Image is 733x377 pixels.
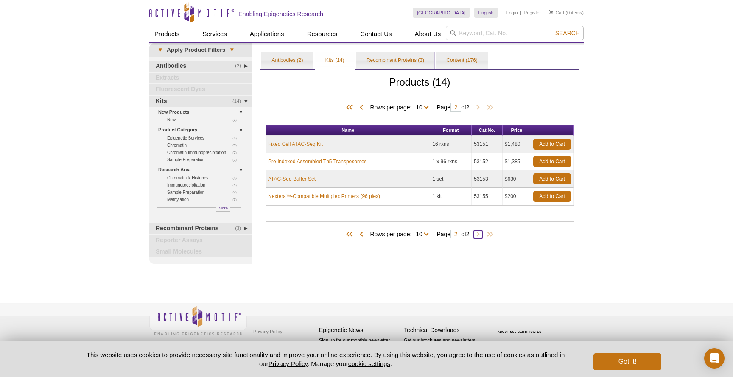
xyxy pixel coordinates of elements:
span: Rows per page: [370,103,432,111]
div: Open Intercom Messenger [704,348,725,369]
li: (0 items) [549,8,584,18]
span: Rows per page: [370,229,432,238]
a: Privacy Policy [269,360,308,367]
a: Content (176) [436,52,487,69]
a: Extracts [149,73,252,84]
span: (3) [232,196,241,203]
a: Kits (14) [315,52,355,69]
a: ABOUT SSL CERTIFICATES [498,330,542,333]
span: ▾ [225,46,238,54]
a: (3)Chromatin [167,142,241,149]
span: (2) [235,61,246,72]
span: (3) [235,223,246,234]
span: First Page [344,103,357,112]
span: ▾ [154,46,167,54]
span: (2) [232,149,241,156]
a: (5)Immunoprecipitation [167,182,241,189]
a: (2)Chromatin Immunoprecipitation [167,149,241,156]
span: (2) [232,116,241,123]
a: Add to Cart [533,156,571,167]
a: New Products [158,108,246,117]
td: 1 set [430,170,472,188]
a: Contact Us [355,26,397,42]
img: Active Motif, [149,303,247,338]
table: Click to Verify - This site chose Symantec SSL for secure e-commerce and confidential communicati... [489,318,552,337]
a: (1)Sample Preparation [167,156,241,163]
span: Next Page [474,103,482,112]
span: More [218,204,228,212]
p: This website uses cookies to provide necessary site functionality and improve your online experie... [72,350,579,368]
th: Name [266,125,430,136]
a: (3)Methylation [167,196,241,203]
a: Pre-indexed Assembled Tn5 Transposomes [268,158,367,165]
a: Small Molecules [149,246,252,257]
span: Previous Page [357,103,366,112]
a: Add to Cart [533,139,571,150]
td: 53152 [472,153,502,170]
a: Research Area [158,165,246,174]
a: Add to Cart [533,173,571,184]
a: (2)Antibodies [149,61,252,72]
a: Antibodies (2) [261,52,313,69]
span: (8) [232,134,241,142]
span: 2 [466,231,470,237]
a: Register [523,10,541,16]
span: Next Page [474,230,482,239]
td: 53151 [472,136,502,153]
th: Format [430,125,472,136]
h2: Products (14) [266,221,574,222]
td: $630 [503,170,531,188]
a: Applications [245,26,289,42]
p: Get our brochures and newsletters, or request them by mail. [404,337,484,358]
td: $1,385 [503,153,531,170]
span: Last Page [482,230,495,239]
a: English [474,8,498,18]
td: 16 rxns [430,136,472,153]
a: (14)Kits [149,96,252,107]
h2: Products (14) [266,78,574,95]
a: Services [197,26,232,42]
h4: Epigenetic News [319,327,400,334]
span: (14) [232,96,246,107]
a: (8)Epigenetic Services [167,134,241,142]
a: More [216,207,230,212]
h4: Technical Downloads [404,327,484,334]
a: Login [506,10,518,16]
span: (3) [232,142,241,149]
a: Fluorescent Dyes [149,84,252,95]
span: Last Page [482,103,495,112]
td: $1,480 [503,136,531,153]
a: Add to Cart [533,191,571,202]
span: Previous Page [357,230,366,239]
a: Recombinant Proteins (3) [356,52,434,69]
th: Cat No. [472,125,502,136]
span: (8) [232,174,241,182]
h2: Enabling Epigenetics Research [238,10,323,18]
td: 53153 [472,170,502,188]
td: 53155 [472,188,502,205]
span: Page of [432,103,473,112]
a: (8)Chromatin & Histones [167,174,241,182]
a: (3)Recombinant Proteins [149,223,252,234]
span: (1) [232,156,241,163]
a: Products [149,26,185,42]
a: About Us [410,26,446,42]
a: Cart [549,10,564,16]
button: Search [553,29,582,37]
span: 2 [466,104,470,111]
a: (2)New [167,116,241,123]
th: Price [503,125,531,136]
a: Terms & Conditions [251,338,296,351]
a: Product Category [158,126,246,134]
span: Search [555,30,580,36]
td: 1 x 96 rxns [430,153,472,170]
td: $200 [503,188,531,205]
a: ATAC-Seq Buffer Set [268,175,316,183]
span: First Page [344,230,357,239]
span: Page of [432,230,473,238]
input: Keyword, Cat. No. [446,26,584,40]
a: Privacy Policy [251,325,284,338]
button: Got it! [593,353,661,370]
li: | [520,8,521,18]
button: cookie settings [348,360,390,367]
